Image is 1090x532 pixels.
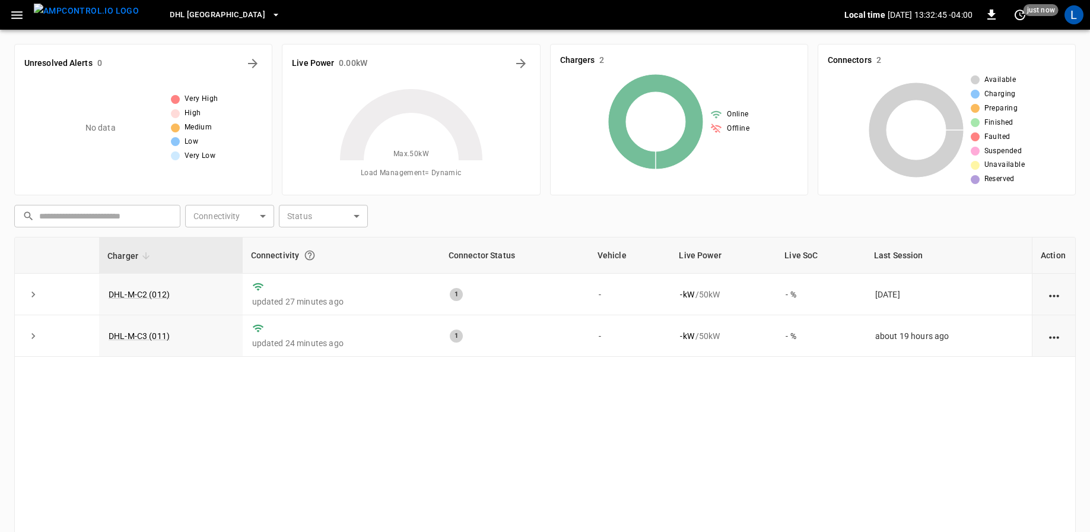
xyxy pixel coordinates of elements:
span: DHL [GEOGRAPHIC_DATA] [170,8,265,22]
p: - kW [680,330,694,342]
th: Last Session [866,237,1032,274]
p: [DATE] 13:32:45 -04:00 [888,9,973,21]
button: expand row [24,327,42,345]
p: No data [85,122,116,134]
td: - [589,315,671,357]
button: DHL [GEOGRAPHIC_DATA] [165,4,285,27]
span: Low [185,136,198,148]
p: updated 24 minutes ago [252,337,431,349]
div: action cell options [1047,330,1062,342]
div: Connectivity [251,245,432,266]
th: Vehicle [589,237,671,274]
img: ampcontrol.io logo [34,4,139,18]
span: Finished [984,117,1013,129]
span: Preparing [984,103,1018,115]
button: Connection between the charger and our software. [299,245,320,266]
a: DHL-M-C2 (012) [109,290,170,299]
h6: 2 [599,54,604,67]
span: Available [984,74,1016,86]
h6: Unresolved Alerts [24,57,93,70]
span: High [185,107,201,119]
span: Charger [107,249,154,263]
h6: 2 [876,54,881,67]
span: Offline [727,123,749,135]
span: Max. 50 kW [393,148,429,160]
span: Online [727,109,748,121]
td: - % [776,315,866,357]
div: action cell options [1047,289,1062,300]
th: Live SoC [776,237,866,274]
th: Action [1032,237,1075,274]
span: Very Low [185,150,215,162]
div: 1 [450,288,463,301]
th: Live Power [670,237,776,274]
h6: 0.00 kW [339,57,367,70]
span: Suspended [984,145,1022,157]
h6: Live Power [292,57,334,70]
button: expand row [24,286,42,303]
td: - % [776,274,866,315]
span: Charging [984,88,1016,100]
td: - [589,274,671,315]
button: All Alerts [243,54,262,73]
button: set refresh interval [1010,5,1029,24]
span: Unavailable [984,159,1025,171]
span: Reserved [984,173,1015,185]
span: Load Management = Dynamic [361,167,462,179]
p: - kW [680,289,694,300]
td: about 19 hours ago [866,315,1032,357]
span: Medium [185,122,212,134]
td: [DATE] [866,274,1032,315]
h6: 0 [97,57,102,70]
p: updated 27 minutes ago [252,296,431,308]
h6: Connectors [828,54,872,67]
th: Connector Status [440,237,589,274]
span: Very High [185,93,218,105]
div: / 50 kW [680,330,767,342]
a: DHL-M-C3 (011) [109,331,170,341]
button: Energy Overview [511,54,530,73]
div: profile-icon [1064,5,1083,24]
span: just now [1024,4,1059,16]
div: 1 [450,330,463,343]
p: Local time [844,9,885,21]
span: Faulted [984,131,1010,143]
h6: Chargers [560,54,595,67]
div: / 50 kW [680,289,767,300]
